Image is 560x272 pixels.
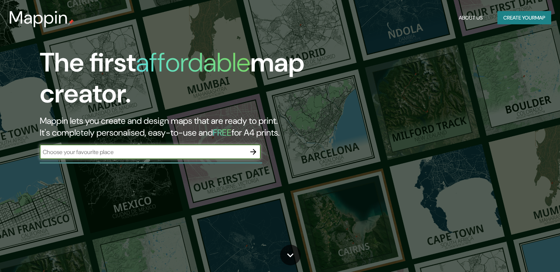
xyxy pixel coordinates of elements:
img: mappin-pin [68,19,74,25]
h1: affordable [136,45,250,80]
h5: FREE [213,127,232,138]
h2: Mappin lets you create and design maps that are ready to print. It's completely personalised, eas... [40,115,320,139]
input: Choose your favourite place [40,148,246,156]
h3: Mappin [9,7,68,28]
button: Create yourmap [497,11,551,25]
button: About Us [456,11,486,25]
h1: The first map creator. [40,47,320,115]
